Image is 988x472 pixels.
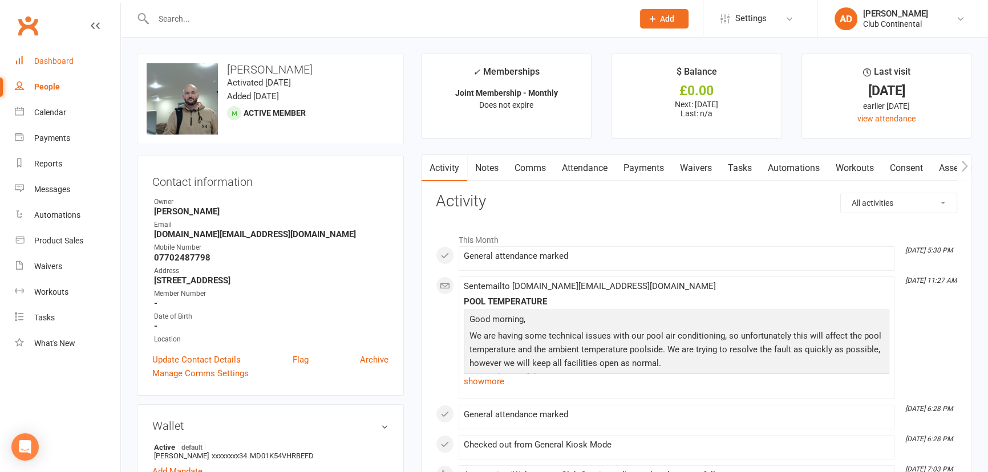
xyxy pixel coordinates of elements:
[154,266,388,276] div: Address
[360,353,388,367] a: Archive
[905,435,953,443] i: [DATE] 6:28 PM
[154,229,388,239] strong: [DOMAIN_NAME][EMAIL_ADDRESS][DOMAIN_NAME]
[15,74,120,100] a: People
[15,202,120,228] a: Automations
[882,155,931,181] a: Consent
[464,251,889,261] div: General attendance marked
[905,405,953,413] i: [DATE] 6:28 PM
[857,114,916,123] a: view attendance
[812,100,961,112] div: earlier [DATE]
[640,9,689,29] button: Add
[473,67,480,78] i: ✓
[154,242,388,253] div: Mobile Number
[436,193,957,210] h3: Activity
[15,151,120,177] a: Reports
[154,311,388,322] div: Date of Birth
[15,331,120,356] a: What's New
[34,108,66,117] div: Calendar
[467,329,886,414] p: We are having some technical issues with our pool air conditioning, so unfortunately this will af...
[467,312,886,329] p: Good morning,
[152,441,388,462] li: [PERSON_NAME]
[676,64,716,85] div: $ Balance
[244,108,306,117] span: Active member
[152,420,388,432] h3: Wallet
[34,339,75,348] div: What's New
[473,64,540,86] div: Memberships
[154,206,388,217] strong: [PERSON_NAME]
[34,262,62,271] div: Waivers
[147,63,218,135] img: image1758132096.png
[154,275,388,286] strong: [STREET_ADDRESS]
[250,451,314,460] span: MD01K54VHRBEFD
[154,197,388,207] div: Owner
[34,236,83,245] div: Product Sales
[154,442,383,451] strong: Active
[835,7,857,30] div: AD
[554,155,616,181] a: Attendance
[34,313,55,322] div: Tasks
[34,159,62,168] div: Reports
[622,100,771,118] p: Next: [DATE] Last: n/a
[672,155,720,181] a: Waivers
[507,155,554,181] a: Comms
[863,19,928,29] div: Club Continental
[154,321,388,331] strong: -
[152,353,241,367] a: Update Contact Details
[293,353,309,367] a: Flag
[154,253,388,263] strong: 07702487798
[15,228,120,254] a: Product Sales
[467,155,507,181] a: Notes
[34,133,70,143] div: Payments
[422,155,467,181] a: Activity
[154,334,388,345] div: Location
[464,373,889,389] a: show more
[660,14,674,23] span: Add
[464,410,889,420] div: General attendance marked
[11,433,39,461] div: Open Intercom Messenger
[464,297,889,307] div: POOL TEMPERATURE
[455,88,558,97] strong: Joint Membership - Monthly
[464,281,716,291] span: Sent email to [DOMAIN_NAME][EMAIL_ADDRESS][DOMAIN_NAME]
[152,171,388,188] h3: Contact information
[154,288,388,299] div: Member Number
[15,177,120,202] a: Messages
[34,82,60,91] div: People
[15,279,120,305] a: Workouts
[15,125,120,151] a: Payments
[863,64,910,85] div: Last visit
[152,367,249,380] a: Manage Comms Settings
[15,48,120,74] a: Dashboard
[15,305,120,331] a: Tasks
[34,287,68,296] div: Workouts
[154,298,388,308] strong: -
[15,254,120,279] a: Waivers
[436,228,957,246] li: This Month
[464,440,889,450] div: Checked out from General Kiosk Mode
[150,11,625,27] input: Search...
[905,246,953,254] i: [DATE] 5:30 PM
[227,91,279,101] time: Added [DATE]
[812,85,961,97] div: [DATE]
[863,9,928,19] div: [PERSON_NAME]
[34,56,74,66] div: Dashboard
[178,442,206,451] span: default
[760,155,828,181] a: Automations
[622,85,771,97] div: £0.00
[154,219,388,230] div: Email
[735,6,767,31] span: Settings
[14,11,42,40] a: Clubworx
[479,100,533,109] span: Does not expire
[147,63,394,76] h3: [PERSON_NAME]
[905,276,957,284] i: [DATE] 11:27 AM
[15,100,120,125] a: Calendar
[227,78,291,88] time: Activated [DATE]
[34,210,80,219] div: Automations
[828,155,882,181] a: Workouts
[616,155,672,181] a: Payments
[720,155,760,181] a: Tasks
[212,451,247,460] span: xxxxxxxx34
[34,185,70,194] div: Messages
